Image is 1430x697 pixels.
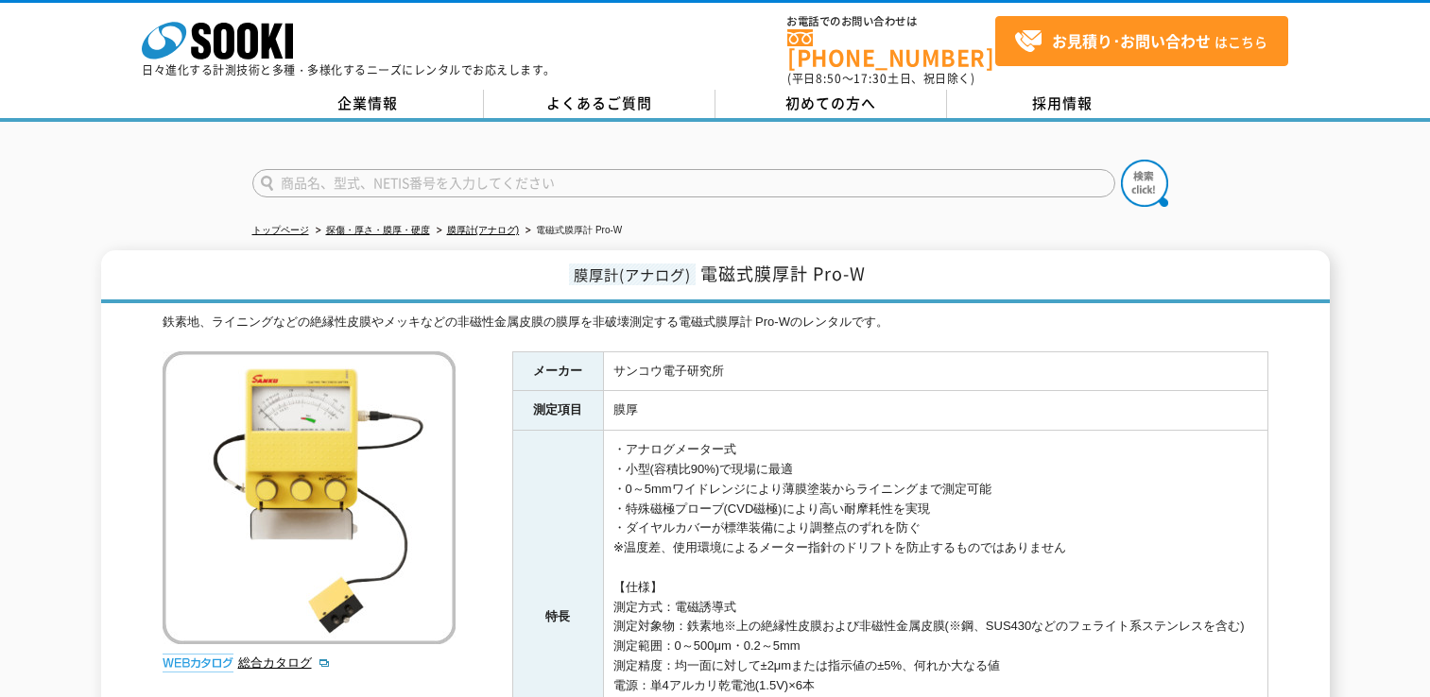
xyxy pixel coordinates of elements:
[512,391,603,431] th: 測定項目
[947,90,1179,118] a: 採用情報
[700,261,866,286] span: 電磁式膜厚計 Pro-W
[326,225,430,235] a: 探傷・厚さ・膜厚・硬度
[142,64,556,76] p: 日々進化する計測技術と多種・多様化するニーズにレンタルでお応えします。
[569,263,696,285] span: 膜厚計(アナログ)
[163,351,456,644] img: 電磁式膜厚計 Pro-W
[522,221,622,241] li: 電磁式膜厚計 Pro-W
[252,225,309,235] a: トップページ
[603,391,1267,431] td: 膜厚
[785,93,876,113] span: 初めての方へ
[1121,160,1168,207] img: btn_search.png
[238,655,331,670] a: 総合カタログ
[816,70,842,87] span: 8:50
[1052,29,1211,52] strong: お見積り･お問い合わせ
[787,70,974,87] span: (平日 ～ 土日、祝日除く)
[853,70,887,87] span: 17:30
[1014,27,1267,56] span: はこちら
[252,169,1115,197] input: 商品名、型式、NETIS番号を入力してください
[252,90,484,118] a: 企業情報
[603,351,1267,391] td: サンコウ電子研究所
[512,351,603,391] th: メーカー
[995,16,1288,66] a: お見積り･お問い合わせはこちら
[163,654,233,672] img: webカタログ
[163,313,1268,332] div: 鉄素地、ライニングなどの絶縁性皮膜やメッキなどの非磁性金属皮膜の膜厚を非破壊測定する電磁式膜厚計 Pro-Wのレンタルです。
[447,225,520,235] a: 膜厚計(アナログ)
[787,16,995,27] span: お電話でのお問い合わせは
[787,29,995,68] a: [PHONE_NUMBER]
[715,90,947,118] a: 初めての方へ
[484,90,715,118] a: よくあるご質問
